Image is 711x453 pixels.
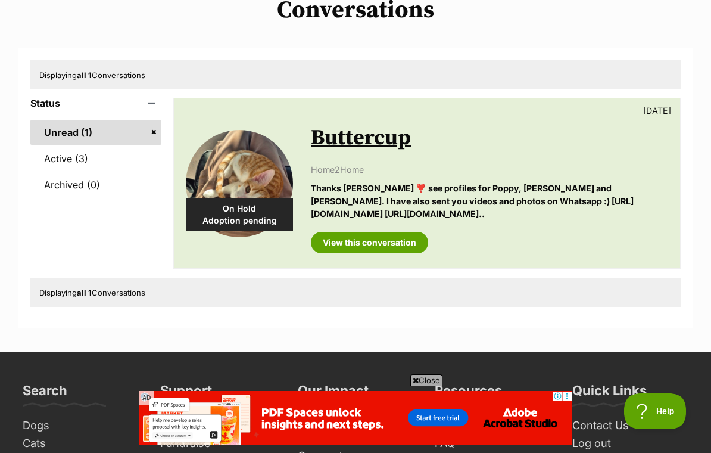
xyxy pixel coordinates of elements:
strong: all 1 [77,70,92,80]
a: View this conversation [311,232,428,253]
h3: Search [23,382,67,406]
span: Displaying Conversations [39,70,145,80]
a: Buttercup [311,125,411,151]
a: Unread (1) [30,120,161,145]
p: [DATE] [643,104,671,117]
a: Cats [18,435,144,453]
div: On Hold [186,198,293,231]
span: AD [139,391,154,405]
a: Active (3) [30,146,161,171]
img: Buttercup [186,130,293,237]
h3: Quick Links [572,382,647,406]
iframe: Help Scout Beacon - Open [624,393,687,429]
h3: Our Impact [298,382,369,406]
img: consumer-privacy-logo.png [1,1,11,11]
a: Dogs [18,417,144,435]
a: Log out [567,435,693,453]
span: Adoption pending [186,215,293,226]
span: Close [410,374,442,386]
a: Archived (0) [30,172,161,197]
header: Status [30,98,161,108]
h3: Support [160,382,212,406]
span: Displaying Conversations [39,288,145,297]
h3: Resources [435,382,502,406]
p: Thanks [PERSON_NAME] ❣️ see profiles for Poppy, [PERSON_NAME] and [PERSON_NAME]. I have also sent... [311,182,668,220]
strong: all 1 [77,288,92,297]
p: Home2Home [311,163,668,176]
